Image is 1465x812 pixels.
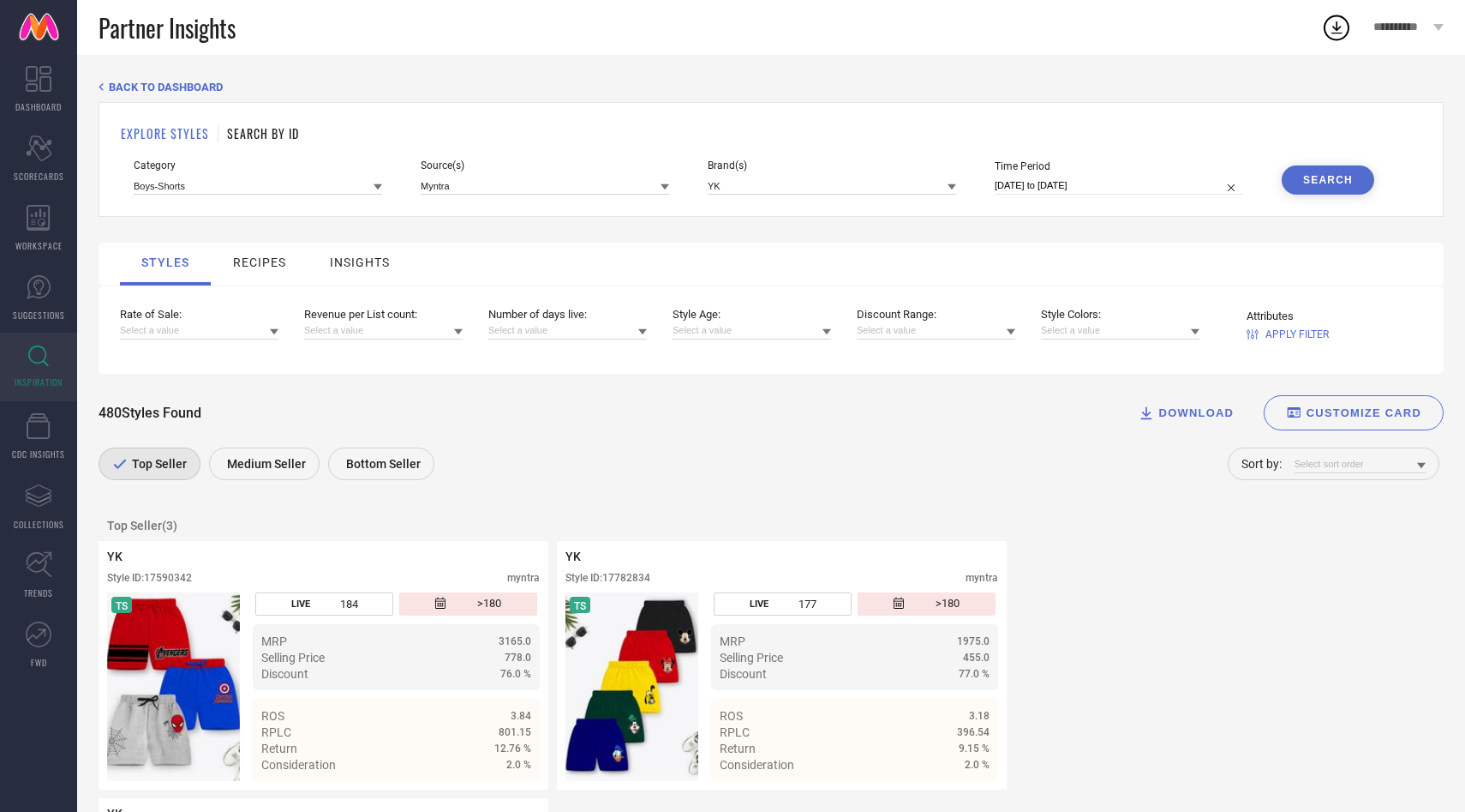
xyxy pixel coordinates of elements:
button: CUSTOMIZE CARD [1264,395,1444,430]
span: 3.84 [511,710,531,722]
div: Search [1303,174,1353,186]
span: >180 [936,597,960,611]
span: Details [951,789,990,803]
span: Return [261,742,297,755]
span: 2.0 % [965,759,990,771]
span: DOWNLOAD [1159,406,1235,419]
span: 396.54 [957,726,990,738]
a: Details [475,789,531,803]
img: Style preview image [565,592,698,781]
span: 3.18 [969,710,990,722]
span: SUGGESTIONS [13,309,65,322]
input: Select a value [488,322,647,340]
span: Discount [261,667,308,681]
input: Select a value [120,322,278,340]
input: Select a value [673,322,831,340]
span: LIVE [750,598,768,610]
span: Details [493,789,531,803]
input: Select sort order [1295,455,1426,473]
span: Medium Seller [223,457,306,471]
span: 9.15 % [959,743,990,755]
span: YK [565,550,581,563]
span: Top Seller [128,457,187,471]
input: Select a value [1041,322,1199,340]
span: TS [116,600,128,612]
span: WORKSPACE [15,239,63,252]
span: Selling Price [261,651,325,665]
span: COLLECTIONS [14,518,64,531]
span: >180 [477,597,501,611]
span: Style Colors : [1041,308,1199,321]
h1: SEARCH BY ID [227,124,299,142]
span: Bottom Seller [342,457,421,471]
h1: EXPLORE STYLES [121,124,209,142]
span: TS [574,600,586,612]
span: 480 Styles Found [99,405,201,421]
span: Brand(s) [708,159,956,171]
span: Number of days live : [488,308,647,321]
button: Search [1282,165,1374,195]
span: SCORECARDS [14,170,64,183]
img: Style preview image [107,592,240,781]
div: Open download list [1321,12,1352,43]
span: Discount [720,667,767,681]
span: RPLC [720,725,750,739]
div: myntra [507,572,540,584]
span: 184 [340,598,358,611]
div: Number of days since the style was first listed on the platform [858,592,996,616]
span: Return [720,742,756,755]
span: ROS [261,709,284,723]
span: APPLY FILTER [1265,328,1329,340]
span: 3165.0 [499,635,531,647]
div: myntra [966,572,998,584]
span: 77.0 % [959,668,990,680]
div: Number of days the style has been live on the platform [255,592,393,616]
div: Click to view image [107,592,240,781]
span: Consideration [720,758,794,772]
div: Number of days since the style was first listed on the platform [399,592,537,616]
div: Back TO Dashboard [99,81,1444,93]
span: FWD [31,656,47,669]
span: INSPIRATION [15,376,63,388]
a: Details [934,789,990,803]
span: MRP [720,635,745,648]
div: Sort by: [1241,457,1282,471]
span: DASHBOARD [15,100,62,113]
span: 76.0 % [500,668,531,680]
span: Revenue per List count : [304,308,463,321]
div: insights [330,256,390,269]
span: 801.15 [499,726,531,738]
span: Discount Range : [857,308,1015,321]
div: styles [141,256,189,269]
span: 455.0 [963,652,990,664]
span: 2.0 % [506,759,531,771]
span: MRP [261,635,287,648]
span: LIVE [291,598,310,610]
span: 778.0 [505,652,531,664]
span: TRENDS [24,586,53,599]
span: Category [134,159,382,171]
span: 1975.0 [957,635,990,647]
input: Select time period [995,177,1243,195]
span: 12.76 % [494,743,531,755]
div: Click to view image [565,592,698,781]
span: Selling Price [720,651,783,665]
input: Select a value [304,322,463,340]
span: RPLC [261,725,291,739]
span: Top Seller ( 3 ) [99,510,1444,541]
span: Attributes [1247,310,1329,322]
span: Style Age : [673,308,831,321]
span: CDC INSIGHTS [12,448,65,460]
span: BACK TO DASHBOARD [109,81,223,93]
span: Source(s) [421,159,669,171]
span: Partner Insights [99,10,236,45]
button: DOWNLOAD [1116,395,1255,430]
div: Style ID: 17782834 [565,572,650,584]
span: YK [107,550,123,563]
span: CUSTOMIZE CARD [1307,406,1421,419]
span: Rate of Sale : [120,308,278,321]
span: Consideration [261,758,336,772]
span: ROS [720,709,743,723]
div: Style ID: 17590342 [107,572,192,584]
span: Time Period [995,160,1243,172]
